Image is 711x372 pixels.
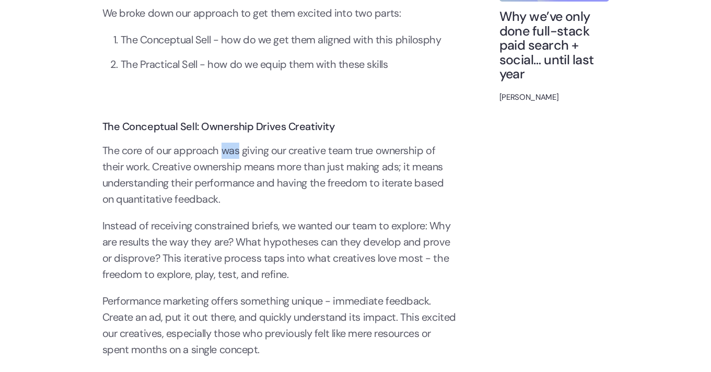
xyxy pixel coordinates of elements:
div: [PERSON_NAME] [499,89,609,105]
p: Instead of receiving constrained briefs, we wanted our team to explore: Why are results the way t... [102,218,458,283]
p: ‍ [102,94,458,110]
p: Performance marketing offers something unique - immediate feedback. Create an ad, put it out ther... [102,293,458,358]
h4: Why we’ve only done full-stack paid search + social… until last year [499,9,609,82]
li: The Conceptual Sell - how do we get them aligned with this philosphy [121,32,458,48]
p: The core of our approach was giving our creative team true ownership of their work. Creative owne... [102,143,458,207]
li: The Practical Sell - how do we equip them with these skills [121,56,458,73]
h3: The Conceptual Sell: Ownership Drives Creativity [102,121,458,132]
p: We broke down our approach to get them excited into two parts: [102,5,458,21]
